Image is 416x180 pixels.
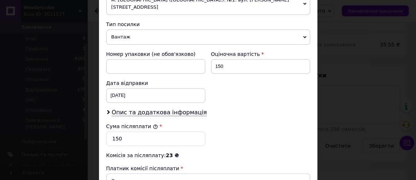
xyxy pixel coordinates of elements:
[106,50,205,58] div: Номер упаковки (не обов'язково)
[106,123,158,129] label: Сума післяплати
[106,165,179,171] span: Платник комісії післяплати
[106,29,310,45] span: Вантаж
[106,79,205,87] div: Дата відправки
[211,50,310,58] div: Оціночна вартість
[166,152,179,158] span: 23 ₴
[112,109,207,116] span: Опис та додаткова інформація
[106,152,310,159] div: Комісія за післяплату:
[106,21,140,27] span: Тип посилки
